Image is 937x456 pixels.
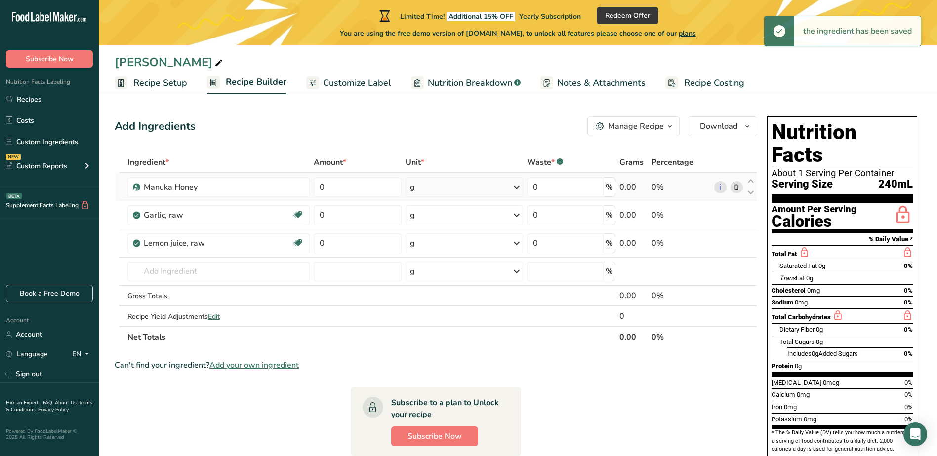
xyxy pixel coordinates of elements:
span: 0g [795,362,802,370]
span: 0% [904,391,913,398]
span: 0% [904,416,913,423]
div: g [410,181,415,193]
a: Recipe Setup [115,72,187,94]
button: Download [688,116,757,136]
div: Open Intercom Messenger [903,422,927,446]
button: Subscribe Now [391,426,478,446]
div: Manuka Honey [144,181,267,193]
span: 0mg [797,391,810,398]
span: 0mg [804,416,816,423]
div: Gross Totals [127,291,310,301]
button: Subscribe Now [6,50,93,68]
div: About 1 Serving Per Container [772,168,913,178]
span: 0% [904,299,913,306]
button: Manage Recipe [587,116,680,136]
span: Recipe Costing [684,76,744,90]
input: Add Ingredient [127,262,310,281]
section: % Daily Value * [772,233,913,245]
span: Serving Size [772,178,833,190]
div: 0.00 [619,290,647,302]
span: plans [679,29,696,38]
span: Customize Label [323,76,391,90]
div: [PERSON_NAME] [115,53,225,71]
span: Unit [406,156,424,168]
span: Includes Added Sugars [787,350,858,357]
th: 0.00 [617,326,649,347]
i: Trans [779,274,796,282]
a: Recipe Builder [207,71,286,95]
span: Notes & Attachments [557,76,646,90]
span: 0mg [795,299,808,306]
div: 0% [652,237,710,249]
div: 0% [652,181,710,193]
span: Subscribe Now [26,54,74,64]
a: Terms & Conditions . [6,399,92,413]
div: 0% [652,290,710,302]
span: 0g [806,274,813,282]
div: Powered By FoodLabelMaker © 2025 All Rights Reserved [6,428,93,440]
a: Book a Free Demo [6,285,93,302]
div: the ingredient has been saved [794,16,921,46]
th: 0% [650,326,712,347]
span: Total Sugars [779,338,815,345]
div: 0.00 [619,237,647,249]
span: Fat [779,274,805,282]
span: Calcium [772,391,795,398]
span: 0g [812,350,818,357]
span: Nutrition Breakdown [428,76,512,90]
span: 0% [904,287,913,294]
span: 0g [818,262,825,269]
div: Calories [772,214,856,228]
div: Manage Recipe [608,120,664,132]
div: g [410,237,415,249]
span: Iron [772,403,782,411]
div: 0% [652,209,710,221]
div: 0.00 [619,209,647,221]
span: 240mL [878,178,913,190]
span: Recipe Setup [133,76,187,90]
div: 0.00 [619,181,647,193]
span: Total Carbohydrates [772,313,831,321]
span: 0mg [784,403,797,411]
span: 0% [904,403,913,411]
span: Potassium [772,416,802,423]
span: Add your own ingredient [209,359,299,371]
div: BETA [6,193,22,199]
span: Percentage [652,156,693,168]
span: Saturated Fat [779,262,817,269]
div: Add Ingredients [115,118,196,135]
a: Recipe Costing [665,72,744,94]
div: Lemon juice, raw [144,237,267,249]
span: Amount [314,156,346,168]
div: 0 [619,310,647,322]
button: Redeem Offer [597,7,658,24]
span: Download [700,120,737,132]
a: Language [6,345,48,363]
a: Notes & Attachments [540,72,646,94]
span: 0g [816,338,823,345]
a: Hire an Expert . [6,399,41,406]
span: Cholesterol [772,287,806,294]
span: 0% [904,326,913,333]
a: Customize Label [306,72,391,94]
a: i [714,181,727,193]
div: Can't find your ingredient? [115,359,757,371]
span: Redeem Offer [605,10,650,21]
span: Dietary Fiber [779,326,815,333]
span: 0% [904,379,913,386]
section: * The % Daily Value (DV) tells you how much a nutrient in a serving of food contributes to a dail... [772,429,913,453]
span: 0g [816,326,823,333]
h1: Nutrition Facts [772,121,913,166]
div: Garlic, raw [144,209,267,221]
span: 0mcg [823,379,839,386]
span: 0% [904,350,913,357]
th: Net Totals [125,326,618,347]
span: Sodium [772,299,793,306]
a: Nutrition Breakdown [411,72,521,94]
div: g [410,209,415,221]
span: Additional 15% OFF [447,12,515,21]
div: Waste [527,156,563,168]
span: 0mg [807,287,820,294]
span: 0% [904,262,913,269]
span: Subscribe Now [407,430,462,442]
